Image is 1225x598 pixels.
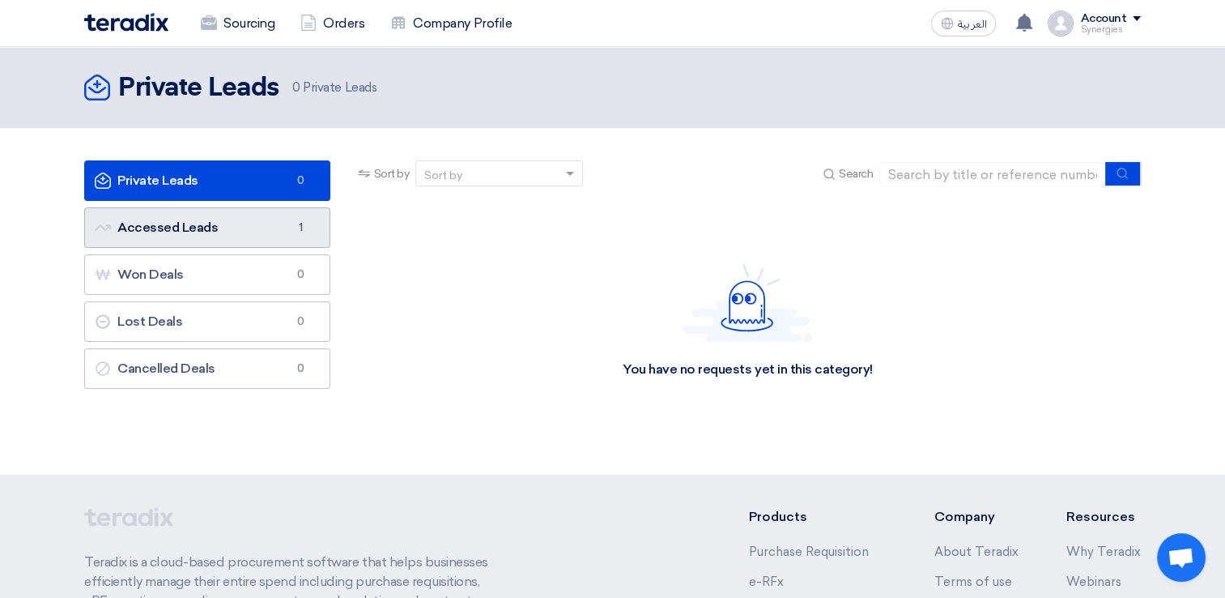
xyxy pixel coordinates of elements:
div: Sort by [424,167,462,184]
input: Search by title or reference number [879,162,1106,186]
div: Synergies [1080,25,1141,34]
span: 0 [291,361,310,377]
span: 0 [291,267,310,283]
a: Won Deals0 [84,254,330,295]
span: Private Leads [292,79,376,97]
a: Accessed Leads1 [84,207,330,248]
span: Search [839,165,873,182]
div: You have no requests yet in this category! [623,361,873,378]
a: Webinars [1066,575,1121,589]
a: Lost Deals0 [84,301,330,342]
a: Private Leads0 [84,160,330,201]
span: العربية [957,19,986,30]
a: Company Profile [377,6,525,41]
a: Terms of use [934,575,1011,589]
a: Cancelled Deals0 [84,348,330,389]
span: 0 [292,80,300,95]
a: e-RFx [749,575,784,589]
img: Teradix logo [84,13,168,32]
li: Company [934,507,1018,527]
span: Sort by [374,165,410,182]
h2: Private Leads [118,72,279,105]
li: Products [749,507,886,527]
span: 0 [291,173,310,189]
a: Purchase Requisition [749,545,869,559]
li: Resources [1066,507,1141,527]
span: 0 [291,314,310,330]
a: Open chat [1157,533,1206,582]
a: Orders [287,6,377,41]
div: Account [1080,12,1126,26]
span: 1 [291,220,310,236]
img: Hello [683,263,812,342]
button: العربية [931,11,996,36]
a: About Teradix [934,545,1018,559]
img: profile_test.png [1048,11,1074,36]
a: Why Teradix [1066,545,1141,559]
a: Sourcing [188,6,287,41]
